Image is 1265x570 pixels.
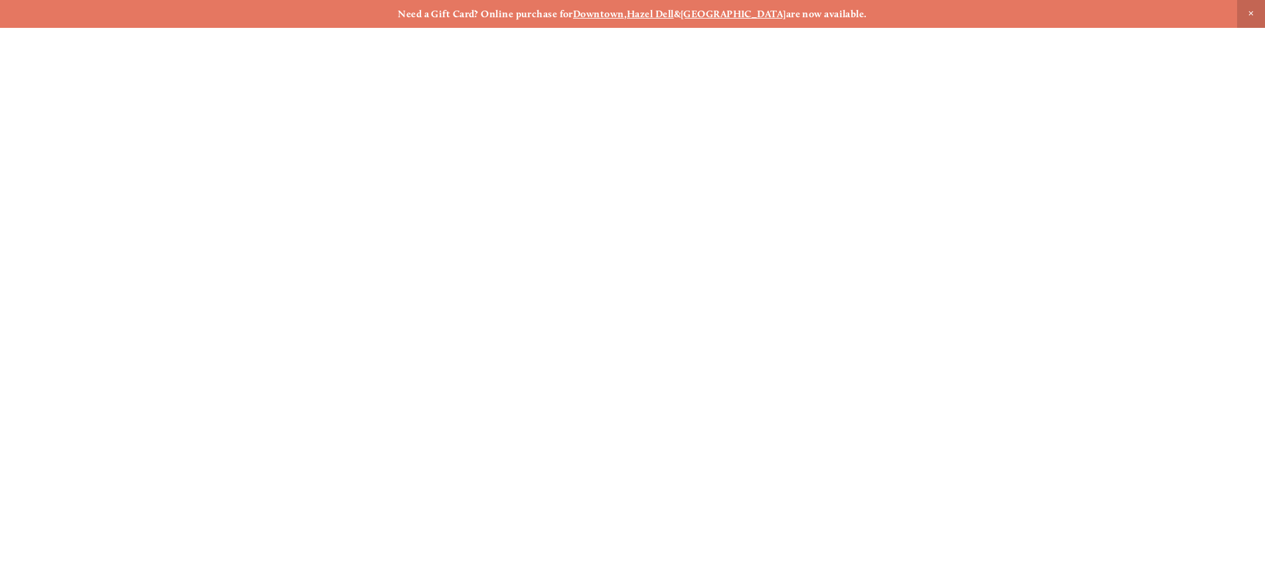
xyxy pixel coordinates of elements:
[627,8,674,20] a: Hazel Dell
[681,8,786,20] a: [GEOGRAPHIC_DATA]
[674,8,681,20] strong: &
[786,8,867,20] strong: are now available.
[573,8,624,20] a: Downtown
[398,8,573,20] strong: Need a Gift Card? Online purchase for
[624,8,627,20] strong: ,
